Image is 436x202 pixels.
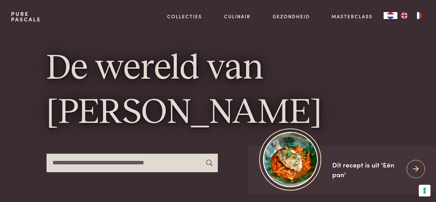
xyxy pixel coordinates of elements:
a: FR [411,12,425,19]
button: Uw voorkeuren voor toestemming voor trackingtechnologieën [419,185,430,196]
a: Gezondheid [273,13,310,20]
h1: De wereld van [PERSON_NAME] [47,47,390,135]
a: EN [397,12,411,19]
div: Dit recept is uit 'Eén pan' [332,160,401,180]
a: https://admin.purepascale.com/wp-content/uploads/2025/08/home_recept_link.jpg Dit recept is uit '... [248,146,436,193]
a: Collecties [167,13,202,20]
aside: Language selected: Nederlands [384,12,425,19]
ul: Language list [397,12,425,19]
img: https://admin.purepascale.com/wp-content/uploads/2025/08/home_recept_link.jpg [263,132,318,187]
div: Language [384,12,397,19]
a: NL [384,12,397,19]
a: Culinair [224,13,251,20]
a: PurePascale [11,11,41,22]
a: Masterclass [332,13,373,20]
